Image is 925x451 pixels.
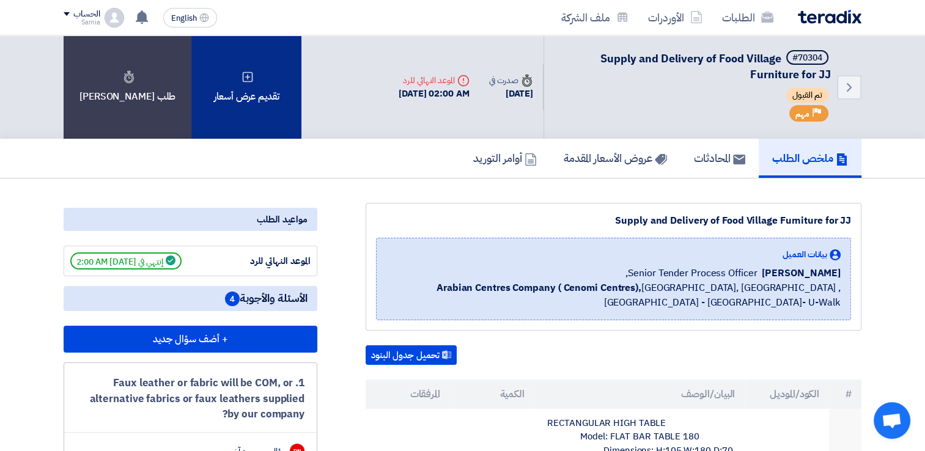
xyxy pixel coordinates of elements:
div: الموعد النهائي للرد [399,74,470,87]
img: profile_test.png [105,8,124,28]
a: الطلبات [712,3,783,32]
span: مهم [795,108,809,120]
span: إنتهي في [DATE] 2:00 AM [70,252,182,269]
a: ملخص الطلب [759,139,861,178]
div: [DATE] [489,87,533,101]
img: Teradix logo [798,10,861,24]
span: [PERSON_NAME] [762,266,841,280]
h5: المحادثات [694,151,745,165]
h5: عروض الأسعار المقدمة [564,151,667,165]
div: الموعد النهائي للرد [219,254,311,268]
a: Open chat [874,402,910,439]
a: الأوردرات [638,3,712,32]
h5: أوامر التوريد [473,151,537,165]
th: # [829,380,861,409]
div: طلب [PERSON_NAME] [64,35,191,139]
span: Senior Tender Process Officer, [625,266,757,280]
th: الكود/الموديل [745,380,829,409]
div: Samia [64,19,100,26]
div: الحساب [73,9,100,20]
button: تحميل جدول البنود [366,345,457,365]
a: ملف الشركة [551,3,638,32]
th: الكمية [450,380,534,409]
div: #70304 [792,54,822,62]
div: [DATE] 02:00 AM [399,87,470,101]
h5: Supply and Delivery of Food Village Furniture for JJ [559,50,831,82]
span: Supply and Delivery of Food Village Furniture for JJ [600,50,831,82]
a: عروض الأسعار المقدمة [550,139,680,178]
span: [GEOGRAPHIC_DATA], [GEOGRAPHIC_DATA] ,[GEOGRAPHIC_DATA] - [GEOGRAPHIC_DATA]- U-Walk [386,280,841,310]
span: English [171,14,197,23]
th: المرفقات [366,380,450,409]
div: Supply and Delivery of Food Village Furniture for JJ [376,213,851,228]
div: صدرت في [489,74,533,87]
h5: ملخص الطلب [772,151,848,165]
button: + أضف سؤال جديد [64,326,317,353]
span: 4 [225,291,240,306]
div: 1. Faux leather or fabric will be COM, or alternative fabrics or faux leathers supplied by our co... [76,375,304,422]
span: تم القبول [786,88,828,103]
div: تقديم عرض أسعار [191,35,301,139]
span: بيانات العميل [783,248,827,261]
a: المحادثات [680,139,759,178]
th: البيان/الوصف [534,380,745,409]
span: الأسئلة والأجوبة [225,291,308,306]
button: English [163,8,217,28]
div: مواعيد الطلب [64,208,317,231]
a: أوامر التوريد [460,139,550,178]
b: Arabian Centres Company ( Cenomi Centres), [437,280,641,295]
